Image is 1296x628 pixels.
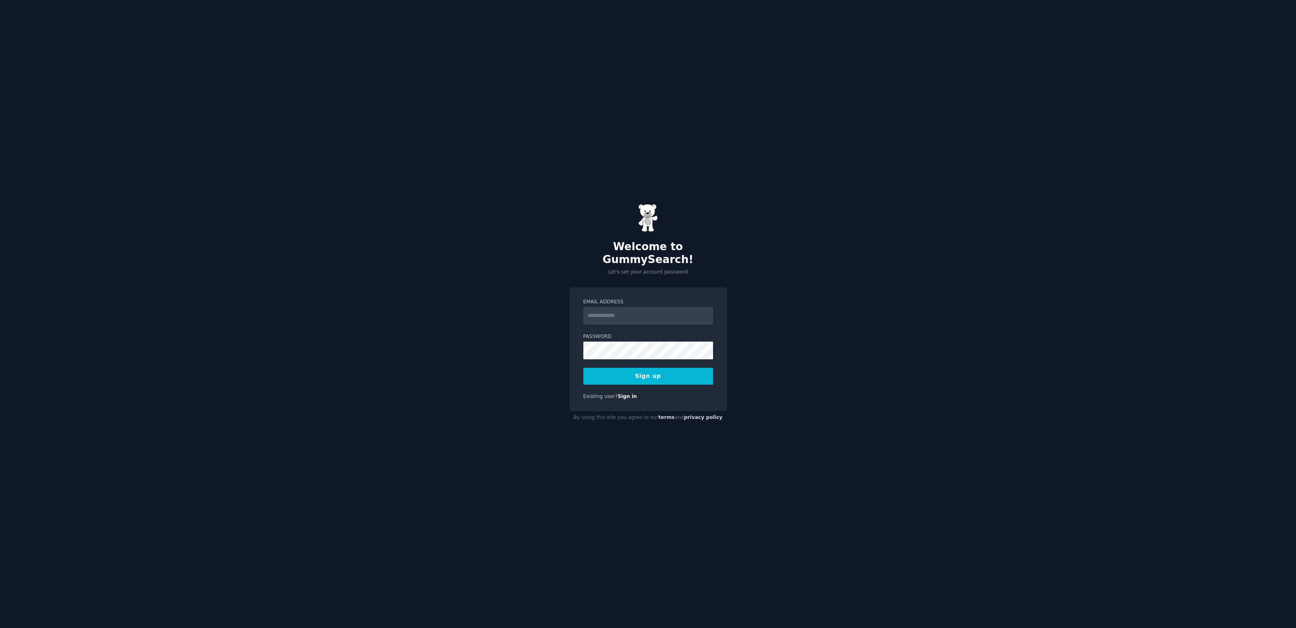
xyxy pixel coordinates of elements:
a: Sign in [618,394,637,399]
div: By using this site you agree to our and [569,411,727,424]
label: Password [583,333,713,340]
img: Gummy Bear [638,204,658,232]
h2: Welcome to GummySearch! [569,240,727,266]
p: Let's set your account password [569,269,727,276]
span: Existing user? [583,394,618,399]
a: terms [658,415,674,420]
label: Email Address [583,298,713,306]
button: Sign up [583,368,713,385]
a: privacy policy [684,415,723,420]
